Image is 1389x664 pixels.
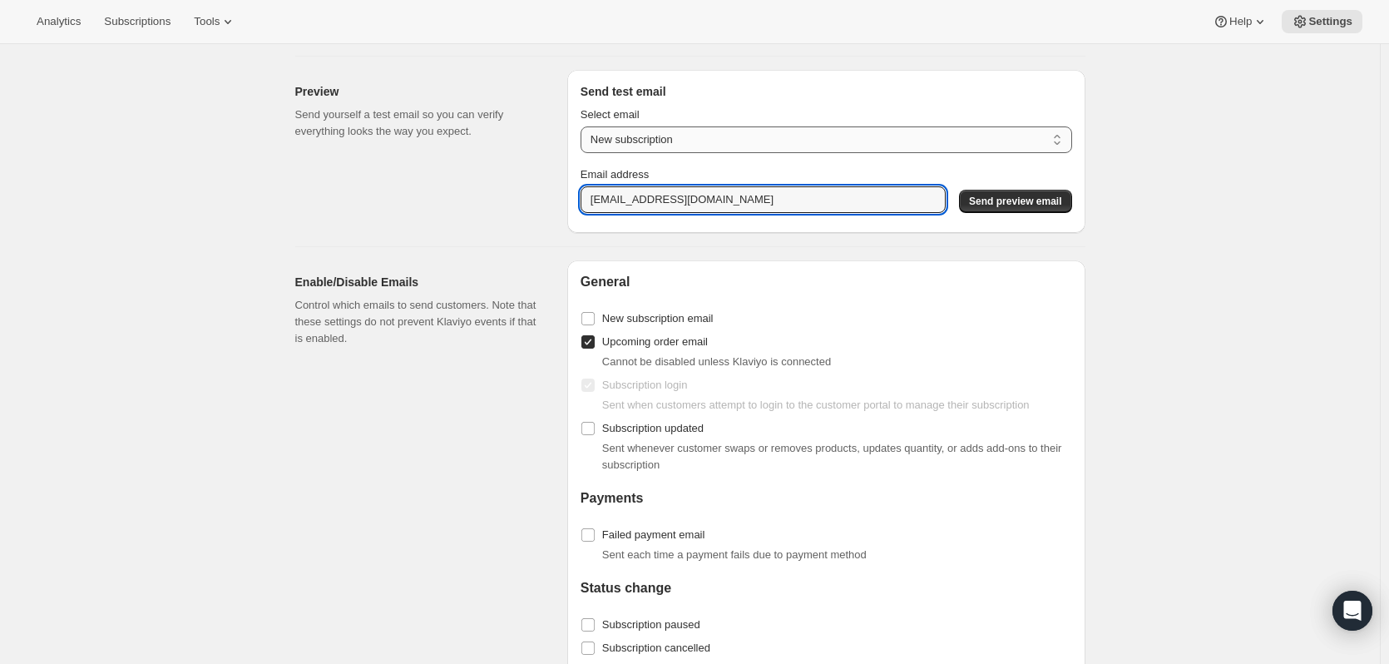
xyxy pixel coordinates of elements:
button: Analytics [27,10,91,33]
span: Help [1229,15,1252,28]
p: Control which emails to send customers. Note that these settings do not prevent Klaviyo events if... [295,297,541,347]
span: Subscription paused [602,618,700,631]
button: Help [1203,10,1278,33]
span: Send preview email [969,195,1061,208]
span: Cannot be disabled unless Klaviyo is connected [602,355,831,368]
h2: Status change [581,580,1072,597]
h2: Enable/Disable Emails [295,274,541,290]
span: Upcoming order email [602,335,708,348]
span: Sent when customers attempt to login to the customer portal to manage their subscription [602,399,1030,411]
h3: Send test email [581,83,1072,100]
span: Select email [581,108,640,121]
span: Failed payment email [602,528,705,541]
p: Send yourself a test email so you can verify everything looks the way you expect. [295,107,541,140]
span: Sent whenever customer swaps or removes products, updates quantity, or adds add-ons to their subs... [602,442,1062,471]
div: Open Intercom Messenger [1332,591,1372,631]
span: Subscriptions [104,15,171,28]
h2: Payments [581,490,1072,507]
button: Send preview email [959,190,1071,213]
span: Analytics [37,15,81,28]
span: Settings [1308,15,1352,28]
button: Subscriptions [94,10,180,33]
span: Tools [194,15,220,28]
span: Email address [581,168,649,181]
button: Settings [1282,10,1362,33]
button: Tools [184,10,246,33]
span: Subscription cancelled [602,642,710,654]
h2: General [581,274,1072,290]
span: Subscription login [602,379,688,391]
span: Subscription updated [602,422,704,434]
span: New subscription email [602,312,714,325]
h2: Preview [295,83,541,100]
span: Sent each time a payment fails due to payment method [602,548,867,561]
input: Enter email address to receive preview [581,186,946,213]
